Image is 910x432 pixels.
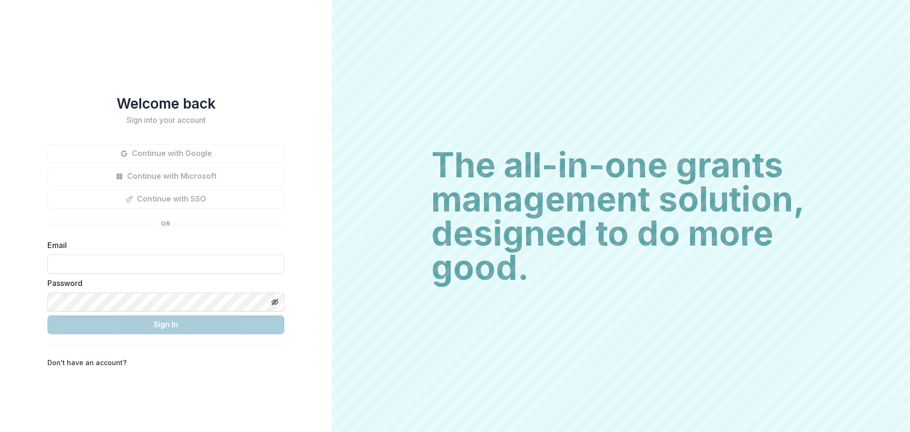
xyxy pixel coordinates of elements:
[47,358,127,368] p: Don't have an account?
[47,239,279,251] label: Email
[47,277,279,289] label: Password
[47,190,284,209] button: Continue with SSO
[47,95,284,112] h1: Welcome back
[47,116,284,125] h2: Sign into your account
[47,315,284,334] button: Sign In
[47,144,284,163] button: Continue with Google
[47,167,284,186] button: Continue with Microsoft
[267,294,282,310] button: Toggle password visibility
